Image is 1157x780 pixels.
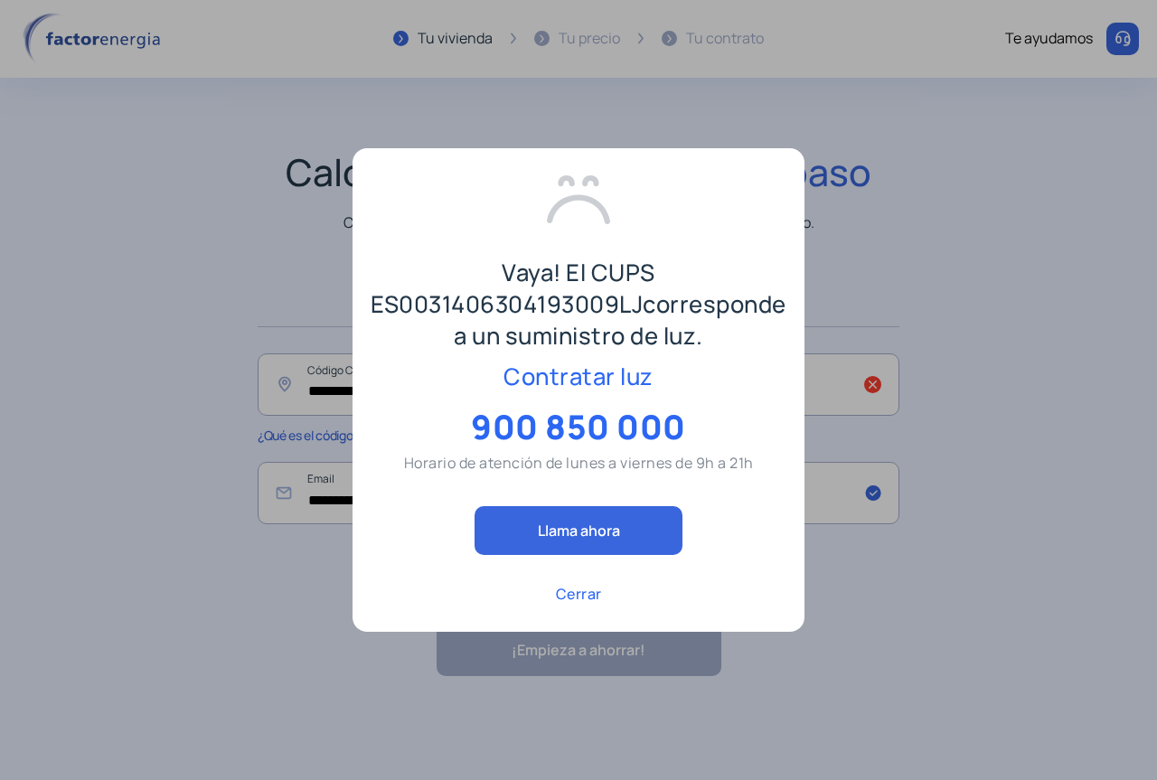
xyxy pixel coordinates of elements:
span: corresponde a un suministro de luz. [454,288,786,352]
img: sad.svg [547,175,610,224]
span: Llama ahora [538,521,620,540]
p: Vaya! El CUPS ES0031406304193009LJ [371,257,786,352]
p: Horario de atención de lunes a viernes de 9h a 21h [404,452,754,474]
a: 900 850 000 [471,416,686,437]
p: Cerrar [556,583,602,605]
span: Contratar luz [503,361,654,392]
span: 900 850 000 [471,404,686,449]
button: Llama ahora [475,506,682,555]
